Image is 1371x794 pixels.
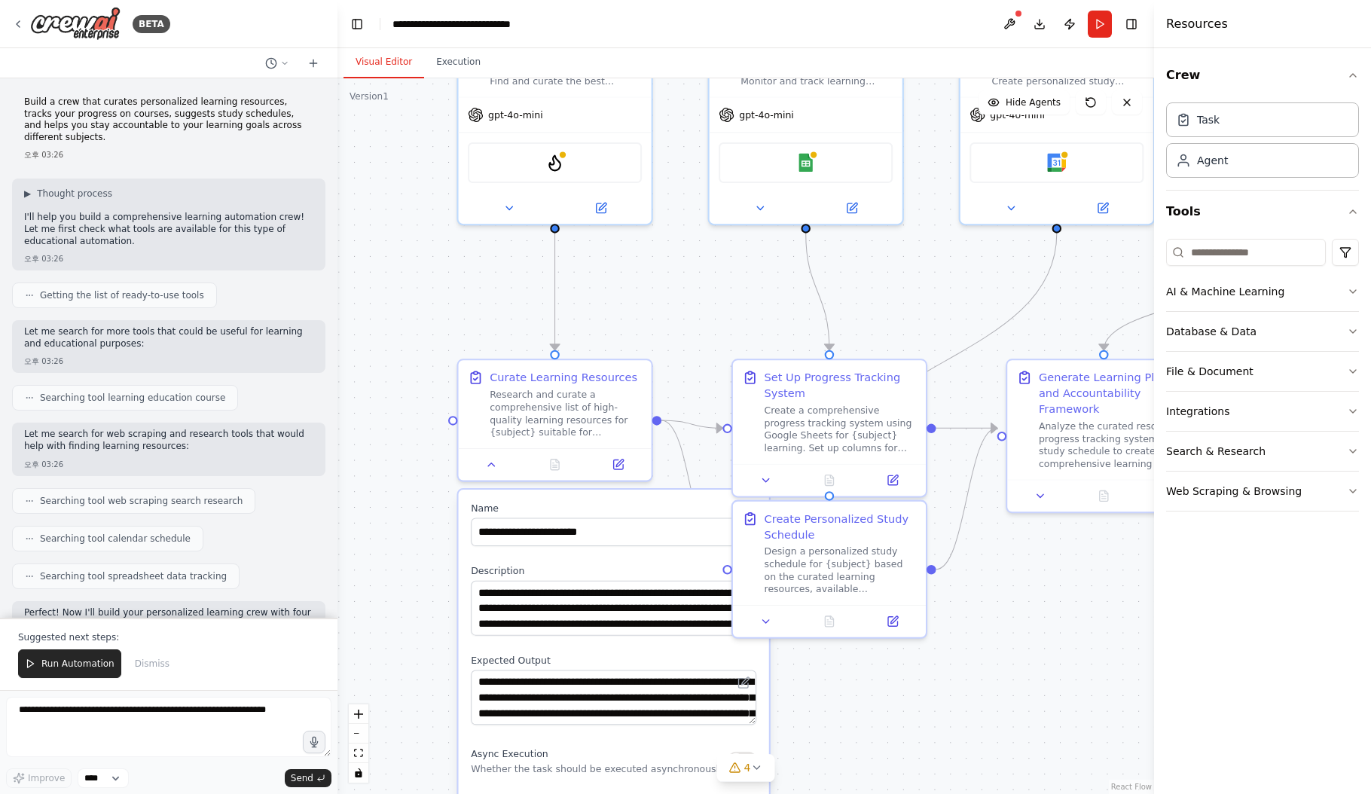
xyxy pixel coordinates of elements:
label: Name [471,502,756,515]
button: fit view [349,744,368,763]
button: No output available [796,612,863,631]
button: Open in side panel [1058,199,1147,218]
p: Let me search for web scraping and research tools that would help with finding learning resources: [24,429,313,452]
div: Design a personalized study schedule for {subject} based on the curated learning resources, avail... [765,545,917,596]
p: Suggested next steps: [18,631,319,643]
div: Monitor and track learning progress for {subject}, record completed modules, assignments, and ach... [740,75,893,87]
img: Google Sheets [796,153,815,172]
p: Build a crew that curates personalized learning resources, tracks your progress on courses, sugge... [24,96,313,143]
div: Database & Data [1166,324,1256,339]
p: Let me search for more tools that could be useful for learning and educational purposes: [24,326,313,350]
img: Google Calendar [1047,153,1066,172]
a: React Flow attribution [1111,783,1152,791]
div: Search & Research [1166,444,1266,459]
button: Dismiss [127,649,177,678]
button: toggle interactivity [349,763,368,783]
div: Generate Learning Plan and Accountability Framework [1039,370,1191,417]
label: Expected Output [471,655,756,667]
button: No output available [796,471,863,490]
h4: Resources [1166,15,1228,33]
span: Async Execution [471,749,548,760]
div: Create a comprehensive progress tracking system using Google Sheets for {subject} learning. Set u... [765,405,917,455]
div: File & Document [1166,364,1253,379]
div: Monitor and track learning progress for {subject}, record completed modules, assignments, and ach... [708,45,904,225]
p: Perfect! Now I'll build your personalized learning crew with four specialized agents. Let me crea... [24,607,313,631]
button: Click to speak your automation idea [303,731,325,753]
span: Run Automation [41,658,115,670]
div: Tools [1166,233,1359,524]
button: Visual Editor [344,47,424,78]
span: Improve [28,772,65,784]
div: Generate Learning Plan and Accountability FrameworkAnalyze the curated resources, progress tracki... [1006,359,1202,513]
span: Hide Agents [1006,96,1061,108]
span: Getting the list of ready-to-use tools [40,289,204,301]
button: Hide right sidebar [1121,14,1142,35]
div: Version 1 [350,90,389,102]
div: 오후 03:26 [24,149,313,160]
button: Start a new chat [301,54,325,72]
div: Crew [1166,96,1359,190]
button: Crew [1166,54,1359,96]
div: 오후 03:26 [24,356,313,367]
div: Research and curate a comprehensive list of high-quality learning resources for {subject} suitabl... [490,389,642,439]
button: 4 [717,754,775,782]
span: 4 [744,760,751,775]
button: No output available [1070,487,1137,505]
button: zoom out [349,724,368,744]
p: I'll help you build a comprehensive learning automation crew! Let me first check what tools are a... [24,212,313,247]
div: Web Scraping & Browsing [1166,484,1302,499]
button: Tools [1166,191,1359,233]
div: Create Personalized Study Schedule [765,511,917,542]
button: Switch to previous chat [259,54,295,72]
button: Web Scraping & Browsing [1166,472,1359,511]
span: Dismiss [135,658,169,670]
div: Task [1197,112,1220,127]
button: Open in side panel [557,199,646,218]
span: Searching tool calendar schedule [40,533,191,545]
g: Edge from 46f7caef-a917-4fcf-b842-70455fb1b5d3 to aea36673-c3b5-4094-ac9f-e6528e271545 [822,234,1065,491]
span: Searching tool spreadsheet data tracking [40,570,227,582]
button: Integrations [1166,392,1359,431]
button: AI & Machine Learning [1166,272,1359,311]
div: Curate Learning ResourcesResearch and curate a comprehensive list of high-quality learning resour... [456,359,652,481]
button: No output available [522,455,588,474]
button: Hide left sidebar [347,14,368,35]
div: Create Personalized Study ScheduleDesign a personalized study schedule for {subject} based on the... [731,500,927,639]
div: Integrations [1166,404,1229,419]
p: Whether the task should be executed asynchronously. [471,762,725,775]
button: Execution [424,47,493,78]
button: Open in side panel [866,471,919,490]
div: Set Up Progress Tracking System [765,370,917,402]
button: Open in editor [734,673,753,692]
span: Thought process [37,188,112,200]
g: Edge from fcc1116c-ad5d-4512-ae1f-69123b174355 to 28ec44c6-0486-4c38-a73d-b545fcdcc7a8 [547,234,563,350]
button: Open in side panel [866,612,919,631]
g: Edge from 1aebe4e0-7c82-4493-88d6-ef84615273f9 to 2dfd5212-567b-4c27-ba9a-05920022b076 [798,234,837,350]
span: gpt-4o-mini [739,108,794,121]
img: Logo [30,7,121,41]
span: ▶ [24,188,31,200]
g: Edge from 28ec44c6-0486-4c38-a73d-b545fcdcc7a8 to aea36673-c3b5-4094-ac9f-e6528e271545 [661,413,722,578]
button: ▶Thought process [24,188,112,200]
span: Searching tool web scraping search research [40,495,243,507]
button: Search & Research [1166,432,1359,471]
div: Analyze the curated resources, progress tracking system, and study schedule to create a comprehen... [1039,420,1191,470]
div: Create personalized study schedules for {subject} based on {available_hours} per week, {learning_... [959,45,1155,225]
span: gpt-4o-mini [990,108,1045,121]
div: BETA [133,15,170,33]
div: Curate Learning Resources [490,370,637,386]
button: File & Document [1166,352,1359,391]
span: gpt-4o-mini [488,108,543,121]
label: Description [471,565,756,578]
div: 오후 03:26 [24,459,313,470]
button: Send [285,769,331,787]
button: Open in side panel [591,455,645,474]
button: zoom in [349,704,368,724]
div: 오후 03:26 [24,253,313,264]
button: Database & Data [1166,312,1359,351]
div: Set Up Progress Tracking SystemCreate a comprehensive progress tracking system using Google Sheet... [731,359,927,497]
g: Edge from 2dfd5212-567b-4c27-ba9a-05920022b076 to c55b15dc-131f-4e8b-97a5-23636d23977a [936,420,997,436]
img: FirecrawlSearchTool [545,153,564,172]
div: Create personalized study schedules for {subject} based on {available_hours} per week, {learning_... [991,75,1144,87]
div: Find and curate the best learning resources for {subject} based on {learning_level} and {preferre... [490,75,642,87]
